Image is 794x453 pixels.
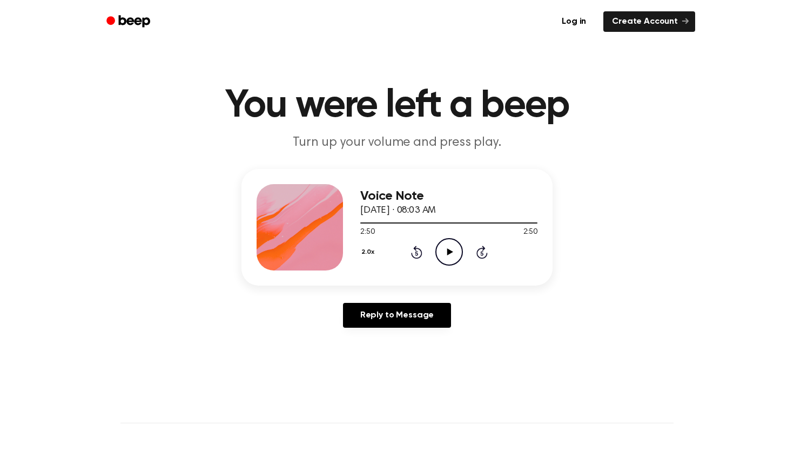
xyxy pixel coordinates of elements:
a: Beep [99,11,160,32]
button: 2.0x [360,243,378,261]
h3: Voice Note [360,189,537,204]
span: 2:50 [523,227,537,238]
span: 2:50 [360,227,374,238]
a: Reply to Message [343,303,451,328]
span: [DATE] · 08:03 AM [360,206,436,215]
a: Create Account [603,11,695,32]
a: Log in [551,9,597,34]
p: Turn up your volume and press play. [190,134,604,152]
h1: You were left a beep [120,86,674,125]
